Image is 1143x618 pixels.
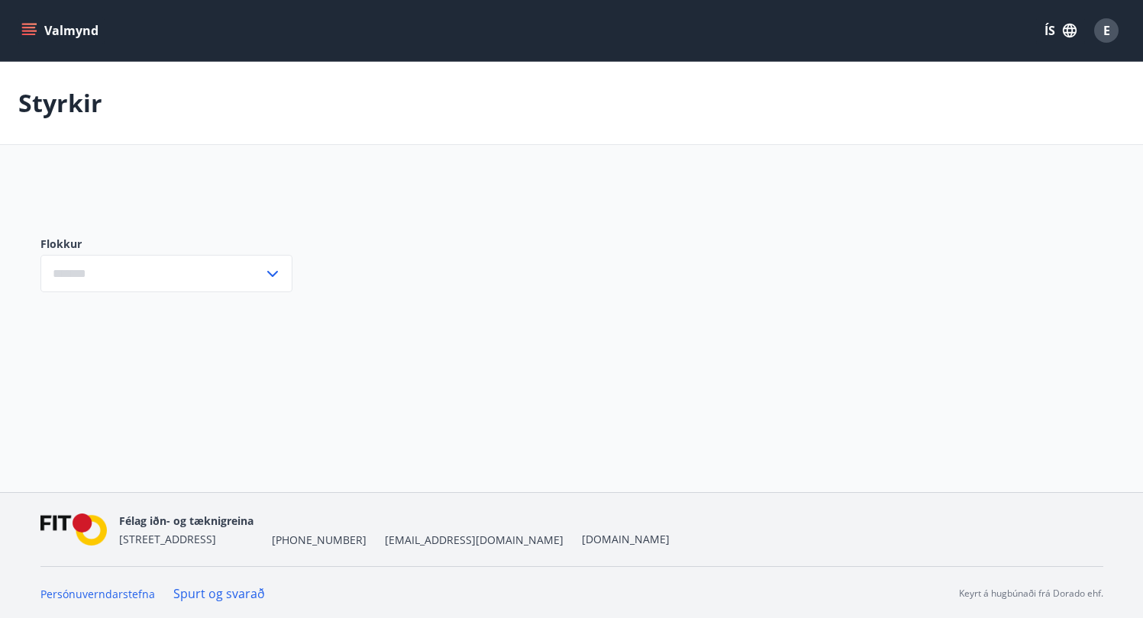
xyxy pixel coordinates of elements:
button: menu [18,17,105,44]
button: ÍS [1036,17,1085,44]
span: [STREET_ADDRESS] [119,532,216,546]
a: Spurt og svarað [173,585,265,602]
button: E [1088,12,1125,49]
span: [EMAIL_ADDRESS][DOMAIN_NAME] [385,533,563,548]
a: [DOMAIN_NAME] [582,532,670,546]
img: FPQVkF9lTnNbbaRSFyT17YYeljoOGk5m51IhT0bO.png [40,513,108,546]
span: E [1103,22,1110,39]
a: Persónuverndarstefna [40,587,155,601]
p: Styrkir [18,86,102,120]
p: Keyrt á hugbúnaði frá Dorado ehf. [959,587,1103,600]
label: Flokkur [40,237,292,252]
span: Félag iðn- og tæknigreina [119,513,253,528]
span: [PHONE_NUMBER] [272,533,366,548]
